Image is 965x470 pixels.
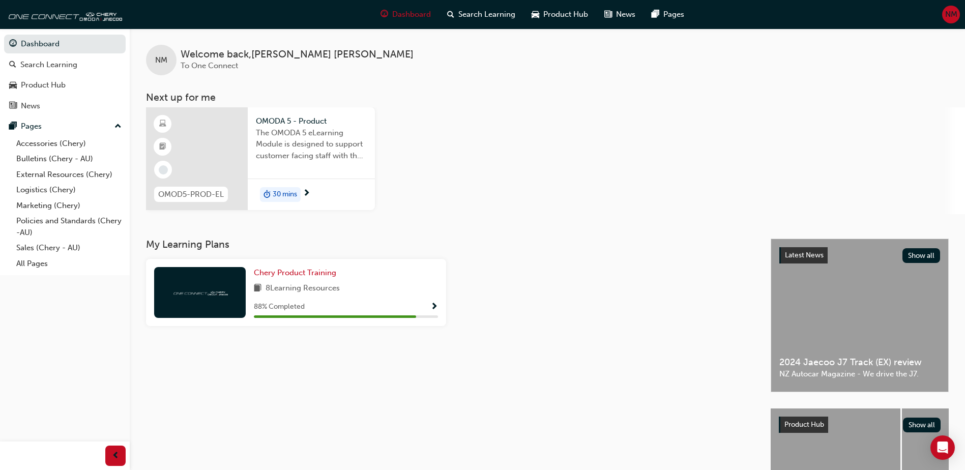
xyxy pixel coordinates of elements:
span: book-icon [254,282,261,295]
span: NM [945,9,957,20]
a: news-iconNews [596,4,644,25]
div: Pages [21,121,42,132]
span: search-icon [9,61,16,70]
span: learningRecordVerb_NONE-icon [159,165,168,174]
span: next-icon [303,189,310,198]
span: Dashboard [392,9,431,20]
a: Product HubShow all [779,417,941,433]
span: learningResourceType_ELEARNING-icon [159,118,166,131]
h3: My Learning Plans [146,239,754,250]
span: Latest News [785,251,824,259]
button: Show Progress [430,301,438,313]
h3: Next up for me [130,92,965,103]
span: Search Learning [458,9,515,20]
a: Accessories (Chery) [12,136,126,152]
a: Product Hub [4,76,126,95]
span: OMODA 5 - Product [256,115,367,127]
div: Open Intercom Messenger [930,435,955,460]
span: car-icon [532,8,539,21]
span: news-icon [604,8,612,21]
span: Product Hub [784,420,824,429]
span: The OMODA 5 eLearning Module is designed to support customer facing staff with the product and sa... [256,127,367,162]
a: Search Learning [4,55,126,74]
a: Chery Product Training [254,267,340,279]
span: To One Connect [181,61,238,70]
button: Show all [902,248,941,263]
span: Show Progress [430,303,438,312]
span: 8 Learning Resources [266,282,340,295]
a: Latest NewsShow all [779,247,940,263]
button: NM [942,6,960,23]
span: 88 % Completed [254,301,305,313]
a: car-iconProduct Hub [523,4,596,25]
img: oneconnect [5,4,122,24]
a: All Pages [12,256,126,272]
div: Product Hub [21,79,66,91]
span: OMOD5-PROD-EL [158,189,224,200]
a: Marketing (Chery) [12,198,126,214]
div: News [21,100,40,112]
a: External Resources (Chery) [12,167,126,183]
a: Dashboard [4,35,126,53]
span: pages-icon [9,122,17,131]
span: 2024 Jaecoo J7 Track (EX) review [779,357,940,368]
a: search-iconSearch Learning [439,4,523,25]
span: duration-icon [264,188,271,201]
button: Pages [4,117,126,136]
span: NM [155,54,167,66]
span: 30 mins [273,189,297,200]
span: news-icon [9,102,17,111]
span: Pages [663,9,684,20]
a: News [4,97,126,115]
span: Welcome back , [PERSON_NAME] [PERSON_NAME] [181,49,414,61]
span: Chery Product Training [254,268,336,277]
span: booktick-icon [159,140,166,154]
span: search-icon [447,8,454,21]
a: Sales (Chery - AU) [12,240,126,256]
a: pages-iconPages [644,4,692,25]
span: up-icon [114,120,122,133]
span: car-icon [9,81,17,90]
a: Logistics (Chery) [12,182,126,198]
span: guage-icon [9,40,17,49]
span: News [616,9,635,20]
span: pages-icon [652,8,659,21]
div: Search Learning [20,59,77,71]
span: NZ Autocar Magazine - We drive the J7. [779,368,940,380]
a: guage-iconDashboard [372,4,439,25]
a: Latest NewsShow all2024 Jaecoo J7 Track (EX) reviewNZ Autocar Magazine - We drive the J7. [771,239,949,392]
img: oneconnect [172,287,228,297]
a: OMOD5-PROD-ELOMODA 5 - ProductThe OMODA 5 eLearning Module is designed to support customer facing... [146,107,375,210]
a: Bulletins (Chery - AU) [12,151,126,167]
span: guage-icon [381,8,388,21]
span: prev-icon [112,450,120,462]
button: Show all [903,418,941,432]
a: Policies and Standards (Chery -AU) [12,213,126,240]
button: DashboardSearch LearningProduct HubNews [4,33,126,117]
span: Product Hub [543,9,588,20]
